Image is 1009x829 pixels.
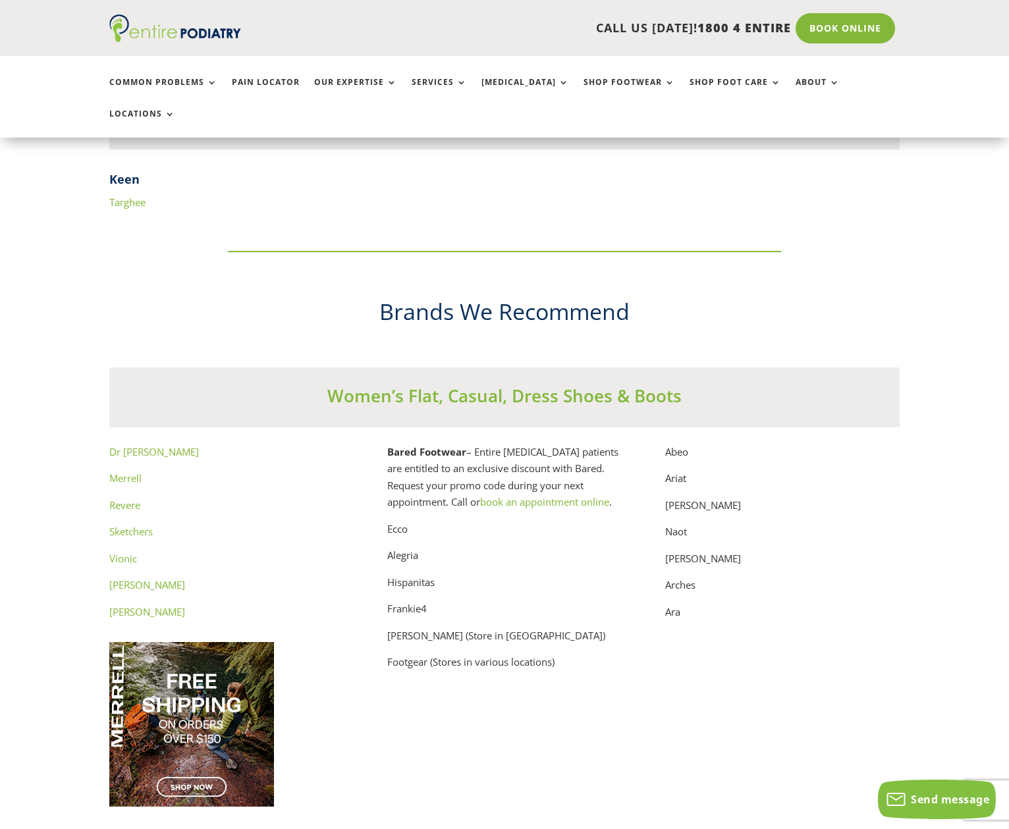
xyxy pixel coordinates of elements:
a: Dr [PERSON_NAME] [109,445,199,458]
a: Targhee [109,196,146,209]
a: Entire Podiatry [109,32,241,45]
a: Pain Locator [232,78,300,106]
p: Ecco [387,521,622,548]
a: Shop Foot Care [690,78,781,106]
a: Services [412,78,467,106]
p: Arches [665,577,900,604]
a: Merrell [109,471,142,485]
p: Alegria [387,547,622,574]
p: Footgear (Stores in various locations) [387,654,622,671]
a: Common Problems [109,78,217,106]
a: Sketchers [109,525,153,538]
p: Hispanitas [387,574,622,601]
a: book an appointment online [480,495,609,508]
span: Send message [911,792,989,807]
a: Locations [109,109,175,138]
a: Vionic [109,552,137,565]
a: Revere [109,498,140,512]
p: Frankie4 [387,601,622,628]
a: [PERSON_NAME] [109,578,185,591]
h2: Brands We Recommend [109,296,900,334]
a: [PERSON_NAME] [109,605,185,618]
p: Ariat [665,470,900,497]
h3: Women’s Flat, Casual, Dress Shoes & Boots [109,384,900,414]
p: CALL US [DATE]! [292,20,791,37]
a: [MEDICAL_DATA] [481,78,569,106]
p: – Entire [MEDICAL_DATA] patients are entitled to an exclusive discount with Bared. Request your p... [387,444,622,521]
img: logo (1) [109,14,241,42]
p: [PERSON_NAME] (Store in [GEOGRAPHIC_DATA]) [387,628,622,655]
a: About [796,78,840,106]
button: Send message [878,780,996,819]
p: Ara [665,604,900,621]
strong: Bared Footwear [387,445,466,458]
a: Our Expertise [314,78,397,106]
a: Book Online [796,13,895,43]
p: [PERSON_NAME] [665,550,900,577]
p: [PERSON_NAME] [665,497,900,524]
h4: Keen [109,171,900,194]
p: Naot [665,523,900,550]
a: Shop Footwear [584,78,675,106]
p: Abeo [665,444,900,471]
span: 1800 4 ENTIRE [697,20,791,36]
